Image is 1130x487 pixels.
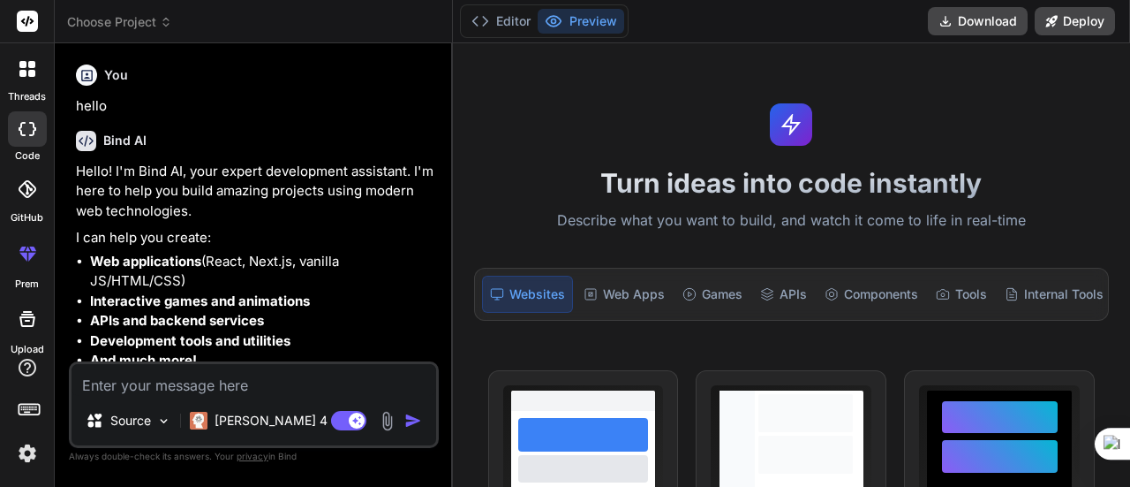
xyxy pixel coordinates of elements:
[103,132,147,149] h6: Bind AI
[463,167,1119,199] h1: Turn ideas into code instantly
[15,148,40,164] label: code
[377,411,397,431] img: attachment
[104,66,128,84] h6: You
[90,252,435,292] li: (React, Next.js, vanilla JS/HTML/CSS)
[90,352,197,369] strong: And much more!
[76,96,435,117] p: hello
[215,412,346,430] p: [PERSON_NAME] 4 S..
[463,209,1119,232] p: Describe what you want to build, and watch it come to life in real-time
[576,276,672,313] div: Web Apps
[12,438,42,468] img: settings
[998,276,1111,313] div: Internal Tools
[928,7,1028,35] button: Download
[90,253,201,270] strong: Web applications
[404,412,422,430] img: icon
[156,414,171,429] img: Pick Models
[8,89,46,104] label: threads
[67,13,172,31] span: Choose Project
[90,332,290,349] strong: Development tools and utilities
[76,228,435,248] p: I can help you create:
[90,312,264,329] strong: APIs and backend services
[237,451,268,461] span: privacy
[69,448,439,465] p: Always double-check its answers. Your in Bind
[929,276,994,313] div: Tools
[753,276,814,313] div: APIs
[76,162,435,222] p: Hello! I'm Bind AI, your expert development assistant. I'm here to help you build amazing project...
[190,412,207,430] img: Claude 4 Sonnet
[464,9,538,34] button: Editor
[675,276,750,313] div: Games
[90,293,310,309] strong: Interactive games and animations
[110,412,151,430] p: Source
[15,277,39,292] label: prem
[538,9,624,34] button: Preview
[1035,7,1115,35] button: Deploy
[11,210,43,225] label: GitHub
[482,276,573,313] div: Websites
[817,276,925,313] div: Components
[11,342,44,357] label: Upload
